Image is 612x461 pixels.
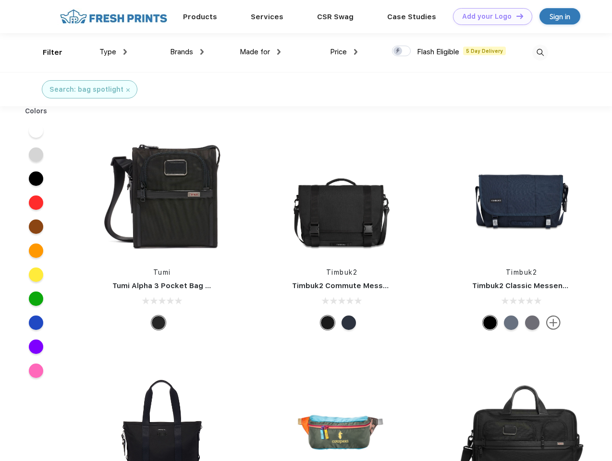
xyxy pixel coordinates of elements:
div: Colors [18,106,55,116]
div: Search: bag spotlight [49,85,123,95]
img: func=resize&h=266 [278,130,405,258]
a: Timbuk2 [506,268,538,276]
div: Add your Logo [462,12,512,21]
img: fo%20logo%202.webp [57,8,170,25]
div: Filter [43,47,62,58]
span: Brands [170,48,193,56]
img: dropdown.png [277,49,281,55]
a: Timbuk2 [326,268,358,276]
span: Price [330,48,347,56]
img: func=resize&h=266 [458,130,586,258]
span: Type [99,48,116,56]
div: Eco Lightbeam [504,315,518,330]
a: Products [183,12,217,21]
div: Eco Black [320,315,335,330]
div: Black [151,315,166,330]
img: dropdown.png [354,49,357,55]
img: func=resize&h=266 [98,130,226,258]
img: dropdown.png [200,49,204,55]
div: Eco Nautical [342,315,356,330]
img: DT [516,13,523,19]
span: 5 Day Delivery [463,47,506,55]
img: dropdown.png [123,49,127,55]
div: Sign in [550,11,570,22]
a: Timbuk2 Classic Messenger Bag [472,281,591,290]
img: desktop_search.svg [532,45,548,61]
a: Sign in [539,8,580,24]
div: Eco Army Pop [525,315,539,330]
a: Tumi [153,268,171,276]
div: Eco Black [483,315,497,330]
a: Tumi Alpha 3 Pocket Bag Small [112,281,225,290]
span: Made for [240,48,270,56]
img: filter_cancel.svg [126,88,130,92]
img: more.svg [546,315,561,330]
span: Flash Eligible [417,48,459,56]
a: Timbuk2 Commute Messenger Bag [292,281,421,290]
